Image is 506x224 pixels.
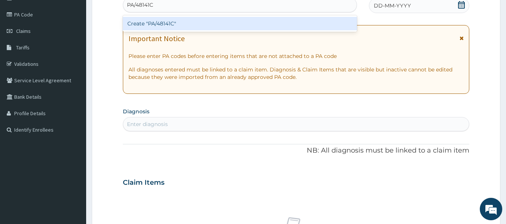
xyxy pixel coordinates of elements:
div: Chat with us now [39,42,126,52]
span: DD-MM-YYYY [374,2,411,9]
textarea: Type your message and hit 'Enter' [4,147,143,173]
h1: Important Notice [128,34,185,43]
span: Tariffs [16,44,30,51]
div: Minimize live chat window [123,4,141,22]
img: d_794563401_company_1708531726252_794563401 [14,37,30,56]
p: NB: All diagnosis must be linked to a claim item [123,146,470,156]
h3: Claim Items [123,179,164,187]
div: Create "PA/48141C" [123,17,357,30]
div: Enter diagnosis [127,120,168,128]
p: Please enter PA codes before entering items that are not attached to a PA code [128,52,464,60]
p: All diagnoses entered must be linked to a claim item. Diagnosis & Claim Items that are visible bu... [128,66,464,81]
span: Claims [16,28,31,34]
span: We're online! [43,65,103,141]
label: Diagnosis [123,108,149,115]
